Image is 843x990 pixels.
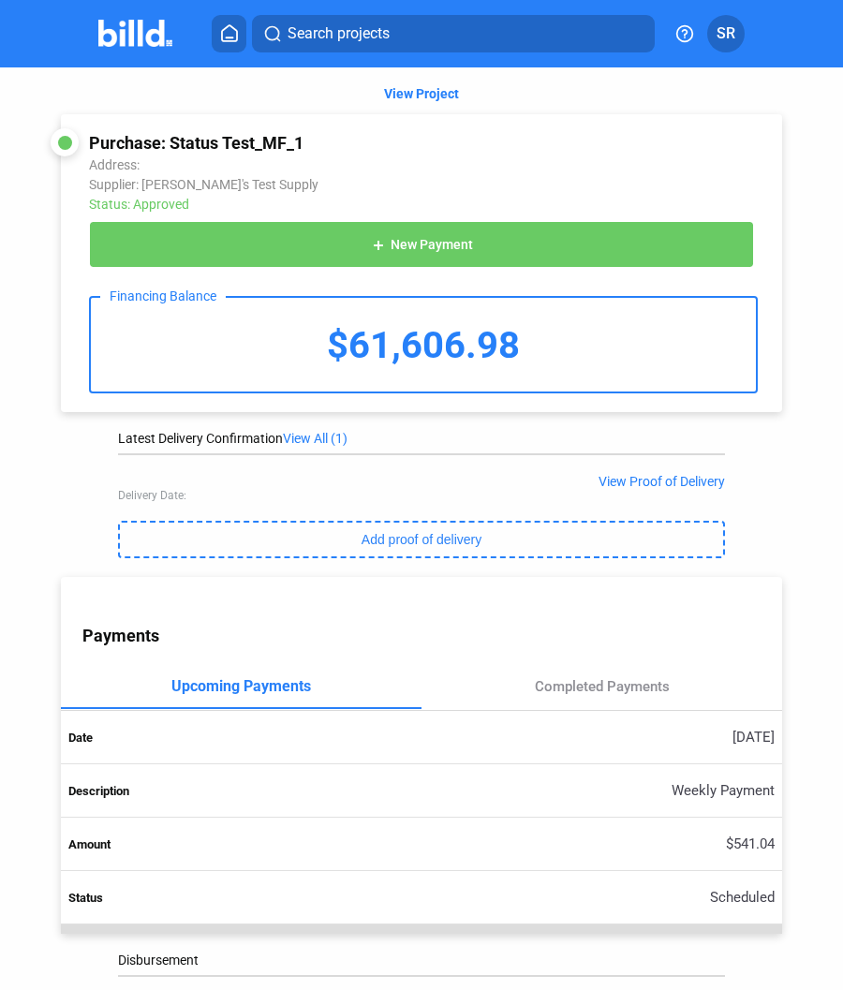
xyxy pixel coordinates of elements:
button: View Project [342,77,501,105]
mat-icon: add [371,238,386,253]
div: Supplier: [PERSON_NAME]'s Test Supply [89,177,621,192]
img: Billd Company Logo [98,20,172,47]
button: Add proof of delivery [118,521,725,558]
button: SR [707,15,745,52]
div: Delivery Date: [118,489,725,502]
button: New Payment [89,221,754,268]
span: View Project [384,86,459,101]
td: [DATE] [61,711,782,764]
div: Disbursement [118,953,725,968]
div: Financing Balance [100,288,226,303]
button: Search projects [252,15,655,52]
div: View Proof of Delivery [599,474,725,489]
td: Weekly Payment [61,764,782,818]
span: Search projects [288,22,390,45]
div: Latest Delivery Confirmation [118,431,725,446]
span: Add proof of delivery [362,532,481,547]
span: New Payment [391,238,473,253]
div: $61,606.98 [91,298,756,392]
div: Purchase: Status Test_MF_1 [89,133,621,153]
div: Status: Approved [89,197,621,212]
span: View All (1) [283,431,348,446]
td: Scheduled [61,871,782,924]
div: Upcoming Payments [171,677,311,695]
div: Completed Payments [535,678,670,695]
div: Payments [82,626,782,645]
td: $541.04 [61,818,782,871]
div: Address: [89,157,621,172]
span: SR [717,22,735,45]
